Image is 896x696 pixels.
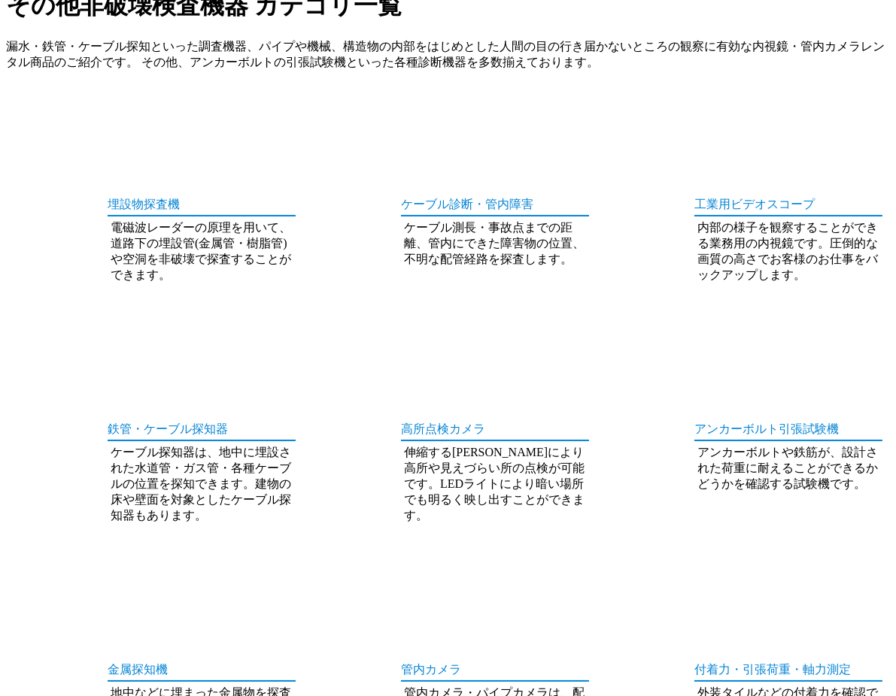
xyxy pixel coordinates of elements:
a: 管内カメラ [303,566,589,660]
a: 高所点検カメラ [303,325,589,419]
p: 電磁波レーダーの原理を用いて、道路下の埋設管(金属管・樹脂管)や空洞を非破壊で探査することができます。 [111,220,296,283]
a: アンカーボルト引張試験機 [694,419,882,441]
a: 工業用ビデオスコープ [597,101,882,195]
a: 金属探知機 [108,660,296,682]
a: ケーブル診断・管内障害 [303,101,589,195]
a: 付着力・引張荷重・軸力測定 [694,660,882,682]
a: 付着力・引張荷重・軸力測定 [597,566,882,660]
p: 伸縮する[PERSON_NAME]により高所や見えづらい所の点検が可能です。LEDライトにより暗い場所でも明るく映し出すことができます。 [404,445,589,524]
a: 鉄管・ケーブル探知器 [108,419,296,441]
p: ケーブル探知器は、地中に埋設された水道管・ガス管・各種ケーブルの位置を探知できます。建物の床や壁面を対象としたケーブル探知器もあります。 [111,445,296,524]
a: 高所点検カメラ [401,419,589,441]
a: 金属探知機 [10,566,296,660]
p: アンカーボルトや鉄筋が、設計された荷重に耐えることができるかどうかを確認する試験機です。 [697,445,882,492]
a: 埋設物探査機 [108,195,296,216]
a: 埋設物探査機 [10,101,296,195]
a: 管内カメラ [401,660,589,682]
p: 内部の様子を観察することができる業務用の内視鏡です。圧倒的な画質の高さでお客様のお仕事をバックアップします。 [697,220,882,283]
p: ケーブル測長・事故点までの距離、管内にできた障害物の位置、不明な配管経路を探査します。 [404,220,589,268]
a: ケーブル診断・管内障害 [401,195,589,216]
p: 漏水・鉄管・ケーブル探知といった調査機器、パイプや機械、構造物の内部をはじめとした人間の目の行き届かないところの観察に有効な内視鏡・管内カメラレンタル商品のご紹介です。 その他、アンカーボルトの... [6,39,890,78]
a: 工業用ビデオスコープ [694,195,882,216]
a: アンカーボルト引張試験機 [597,325,882,419]
a: 鉄管・ケーブル探知器 [10,325,296,419]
